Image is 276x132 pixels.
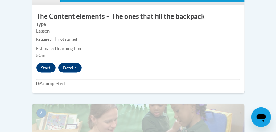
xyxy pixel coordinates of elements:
label: Type [36,21,240,28]
iframe: Button to launch messaging window [251,107,271,127]
button: Details [58,63,82,73]
span: Required [36,37,52,42]
h3: The Content elements – The ones that fill the backpack [32,12,245,21]
button: Start [36,63,56,73]
span: | [55,37,56,42]
span: 50m [36,53,46,58]
div: Estimated learning time: [36,45,240,52]
label: 0% completed [36,80,240,87]
div: Lesson [36,28,240,35]
span: not started [58,37,77,42]
span: 7 [36,109,46,118]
